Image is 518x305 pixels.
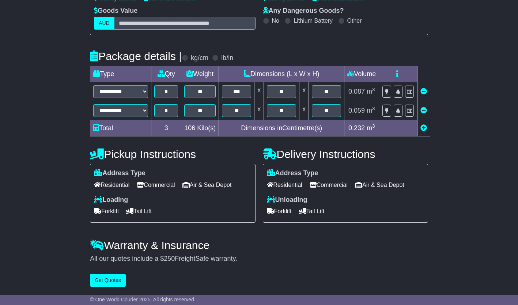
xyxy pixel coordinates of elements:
[182,179,232,191] span: Air & Sea Depot
[372,87,375,92] sup: 3
[372,106,375,111] sup: 3
[267,179,302,191] span: Residential
[294,17,333,24] label: Lithium Battery
[267,206,292,217] span: Forklift
[90,148,255,160] h4: Pickup Instructions
[90,120,151,136] td: Total
[348,107,365,114] span: 0.059
[420,88,427,95] a: Remove this item
[151,120,181,136] td: 3
[94,196,128,204] label: Loading
[348,124,365,132] span: 0.232
[347,17,362,24] label: Other
[310,179,348,191] span: Commercial
[372,123,375,129] sup: 3
[348,88,365,95] span: 0.087
[420,124,427,132] a: Add new item
[263,7,344,15] label: Any Dangerous Goods?
[221,54,233,62] label: lb/in
[184,124,195,132] span: 106
[94,206,119,217] span: Forklift
[191,54,208,62] label: kg/cm
[94,7,137,15] label: Goods Value
[219,120,344,136] td: Dimensions in Centimetre(s)
[254,82,264,101] td: x
[90,297,196,302] span: © One World Courier 2025. All rights reserved.
[267,196,307,204] label: Unloading
[137,179,175,191] span: Commercial
[267,169,318,177] label: Address Type
[151,66,181,82] td: Qty
[94,17,114,30] label: AUD
[94,179,129,191] span: Residential
[299,206,325,217] span: Tail Lift
[344,66,379,82] td: Volume
[367,107,375,114] span: m
[181,120,219,136] td: Kilo(s)
[164,255,175,262] span: 250
[367,124,375,132] span: m
[90,274,126,287] button: Get Quotes
[90,255,428,263] div: All our quotes include a $ FreightSafe warranty.
[367,88,375,95] span: m
[181,66,219,82] td: Weight
[254,101,264,120] td: x
[420,107,427,114] a: Remove this item
[219,66,344,82] td: Dimensions (L x W x H)
[90,50,182,62] h4: Package details |
[272,17,279,24] label: No
[90,66,151,82] td: Type
[94,169,145,177] label: Address Type
[90,239,428,251] h4: Warranty & Insurance
[299,101,309,120] td: x
[126,206,152,217] span: Tail Lift
[263,148,428,160] h4: Delivery Instructions
[355,179,404,191] span: Air & Sea Depot
[299,82,309,101] td: x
